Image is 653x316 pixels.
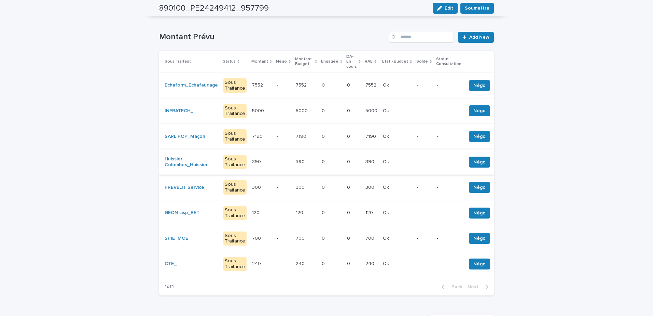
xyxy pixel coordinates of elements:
a: Huissier Colombes_Huissier [165,156,218,168]
p: Ok [383,132,390,140]
p: 0 [347,234,351,241]
p: - [277,134,290,140]
a: PREVELIT Service_ [165,185,207,190]
p: Montant [251,58,268,65]
span: Add New [469,35,489,40]
p: Ok [383,260,390,267]
p: - [417,210,431,216]
p: DA-En cours [346,53,357,70]
button: Next [465,284,494,290]
a: Echaform_Echafaudage [165,82,218,88]
span: Back [447,285,462,289]
button: Négo [469,131,490,142]
p: Engagée [321,58,338,65]
p: 0 [322,260,326,267]
p: Sous Traitant [165,58,191,65]
p: 5000 [365,107,379,114]
tr: SPIE_MOE Sous Traitance700700 -700700 00 00 700700 OkOk --Négo [159,226,501,251]
p: - [437,185,461,190]
div: Sous Traitance [223,257,247,271]
p: 0 [322,132,326,140]
input: Search [389,32,454,43]
tr: CTE_ Sous Traitance240240 -240240 00 00 240240 OkOk --Négo [159,251,501,277]
p: - [437,210,461,216]
p: 390 [296,158,306,165]
p: - [437,108,461,114]
button: Négo [469,233,490,244]
a: INFRATECH_ [165,108,193,114]
button: Négo [469,208,490,219]
span: Négo [473,159,486,166]
p: - [437,82,461,88]
p: Ok [383,81,390,88]
p: Solde [416,58,428,65]
p: 5000 [296,107,309,114]
p: Ok [383,234,390,241]
p: 0 [322,158,326,165]
span: Négo [473,235,486,242]
p: - [437,159,461,165]
tr: SARL POP_Maçon Sous Traitance71907190 -71907190 00 00 71907190 OkOk --Négo [159,124,501,149]
p: 1 of 1 [159,278,179,295]
a: SARL POP_Maçon [165,134,205,140]
p: Ok [383,209,390,216]
p: 390 [365,158,376,165]
p: 0 [347,81,351,88]
p: - [277,261,290,267]
p: - [417,108,431,114]
tr: Huissier Colombes_Huissier Sous Traitance390390 -390390 00 00 390390 OkOk --Négo [159,149,501,175]
p: 5000 [252,107,265,114]
p: - [277,185,290,190]
span: Négo [473,261,486,267]
h1: Montant Prévu [159,32,386,42]
p: Négo [276,58,287,65]
button: Négo [469,157,490,168]
span: Négo [473,133,486,140]
p: 0 [322,209,326,216]
button: Back [436,284,465,290]
a: Add New [458,32,494,43]
p: Ok [383,107,390,114]
span: Edit [445,6,453,11]
p: - [417,236,431,241]
span: Soumettre [465,5,489,12]
p: - [417,159,431,165]
p: - [437,134,461,140]
p: - [437,236,461,241]
p: 7552 [296,81,308,88]
h2: 890100_PE24249412_957799 [159,3,269,13]
p: 0 [322,81,326,88]
p: 7190 [296,132,308,140]
p: 7552 [365,81,378,88]
div: Sous Traitance [223,155,247,169]
p: RAE [365,58,373,65]
p: 7552 [252,81,264,88]
tr: Echaform_Echafaudage Sous Traitance75527552 -75527552 00 00 75527552 OkOk --Négo [159,73,501,98]
span: Next [468,285,483,289]
div: Sous Traitance [223,78,247,93]
p: Ok [383,183,390,190]
button: Soumettre [460,3,494,14]
a: GEON Lisp_BET [165,210,199,216]
p: Ok [383,158,390,165]
p: 700 [365,234,376,241]
div: Sous Traitance [223,232,247,246]
p: - [277,210,290,216]
p: 300 [252,183,262,190]
p: 700 [252,234,262,241]
p: - [277,82,290,88]
span: Négo [473,107,486,114]
tr: INFRATECH_ Sous Traitance50005000 -50005000 00 00 50005000 OkOk --Négo [159,98,501,124]
tr: PREVELIT Service_ Sous Traitance300300 -300300 00 00 300300 OkOk --Négo [159,175,501,200]
p: 0 [347,209,351,216]
a: SPIE_MOE [165,236,188,241]
span: Négo [473,184,486,191]
p: 120 [252,209,261,216]
p: 0 [347,183,351,190]
p: - [277,159,290,165]
p: 300 [296,183,306,190]
p: 0 [347,107,351,114]
p: Statut - Consultation [436,55,461,68]
button: Négo [469,259,490,269]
